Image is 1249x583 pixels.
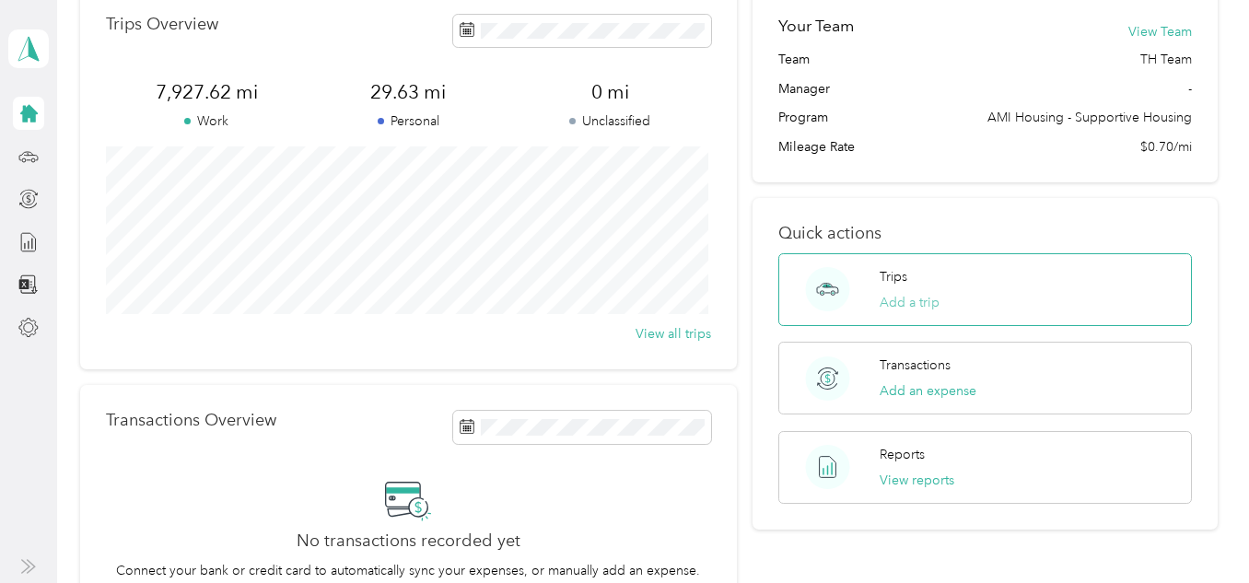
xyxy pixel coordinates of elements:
p: Personal [308,111,509,131]
span: 29.63 mi [308,79,509,105]
button: Add an expense [880,381,976,401]
span: 7,927.62 mi [106,79,308,105]
span: - [1188,79,1192,99]
button: View reports [880,471,954,490]
h2: No transactions recorded yet [297,531,520,551]
iframe: Everlance-gr Chat Button Frame [1146,480,1249,583]
p: Reports [880,445,925,464]
span: 0 mi [509,79,711,105]
button: View Team [1128,22,1192,41]
span: Mileage Rate [778,137,855,157]
p: Trips [880,267,907,286]
span: AMI Housing - Supportive Housing [987,108,1192,127]
p: Work [106,111,308,131]
p: Trips Overview [106,15,218,34]
p: Connect your bank or credit card to automatically sync your expenses, or manually add an expense. [116,561,700,580]
p: Transactions Overview [106,411,276,430]
p: Quick actions [778,224,1191,243]
p: Transactions [880,356,951,375]
button: Add a trip [880,293,940,312]
span: Team [778,50,810,69]
p: Unclassified [509,111,711,131]
span: Program [778,108,828,127]
span: $0.70/mi [1140,137,1192,157]
span: Manager [778,79,830,99]
span: TH Team [1140,50,1192,69]
button: View all trips [636,324,711,344]
h2: Your Team [778,15,854,38]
